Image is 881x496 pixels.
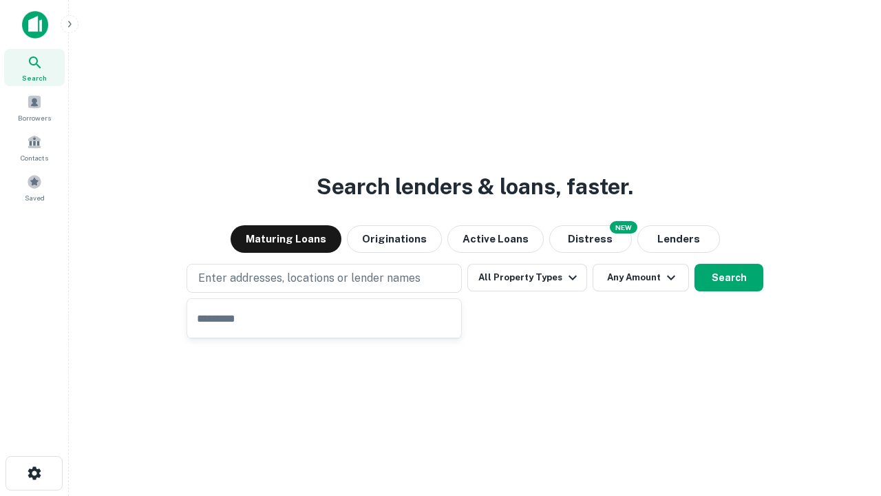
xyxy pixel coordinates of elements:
button: Maturing Loans [231,225,341,253]
button: Originations [347,225,442,253]
span: Search [22,72,47,83]
div: NEW [610,221,637,234]
span: Borrowers [18,112,51,123]
a: Search [4,49,65,86]
h3: Search lenders & loans, faster. [317,170,633,203]
a: Contacts [4,129,65,166]
a: Saved [4,169,65,206]
button: Search distressed loans with lien and other non-mortgage details. [549,225,632,253]
span: Contacts [21,152,48,163]
span: Saved [25,192,45,203]
button: Enter addresses, locations or lender names [187,264,462,293]
img: capitalize-icon.png [22,11,48,39]
p: Enter addresses, locations or lender names [198,270,421,287]
button: Search [694,264,763,291]
button: Any Amount [593,264,689,291]
button: Active Loans [447,225,544,253]
button: All Property Types [467,264,587,291]
a: Borrowers [4,89,65,126]
iframe: Chat Widget [812,386,881,452]
button: Lenders [637,225,720,253]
